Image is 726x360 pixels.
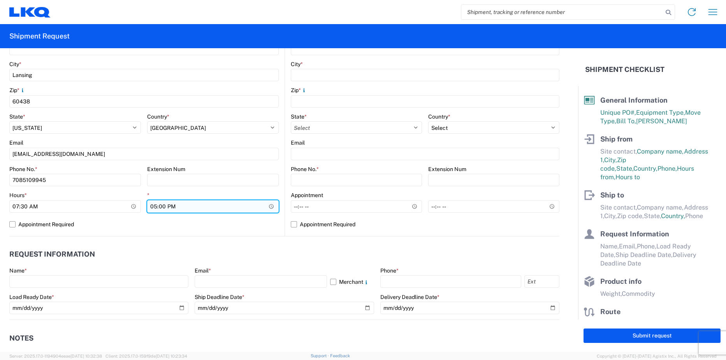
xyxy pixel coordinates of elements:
label: Appointment [291,192,323,199]
h2: Request Information [9,250,95,258]
span: Phone [685,212,703,220]
label: Zip [9,87,26,94]
span: Hours to [615,173,640,181]
a: Feedback [330,353,350,358]
span: State, [644,212,661,220]
label: Appointment Required [9,218,279,231]
span: Product info [600,277,642,285]
label: Delivery Deadline Date [380,294,439,301]
span: City, [604,212,617,220]
label: Internal notes [9,351,44,358]
span: Route [600,308,621,316]
label: Merchant [330,275,374,288]
span: [DATE] 10:23:34 [156,354,187,358]
a: Support [311,353,330,358]
h2: Notes [9,334,33,342]
span: Site contact, [600,204,637,211]
span: Company name, [637,148,684,155]
label: Hours [9,192,27,199]
label: Public notes [288,351,325,358]
input: Ext [524,275,559,288]
label: Country [428,113,450,120]
span: Server: 2025.17.0-1194904eeae [9,354,102,358]
span: Bill To, [616,117,636,125]
span: Ship to [600,191,624,199]
span: Zip code, [617,212,644,220]
label: Load Ready Date [9,294,54,301]
label: Phone [380,267,399,274]
span: Country, [661,212,685,220]
span: Name, [600,243,619,250]
span: Copyright © [DATE]-[DATE] Agistix Inc., All Rights Reserved [597,353,717,360]
label: Name [9,267,27,274]
label: Ship Deadline Date [195,294,244,301]
span: Site contact, [600,148,637,155]
label: Email [291,139,305,146]
label: Phone No. [291,166,319,173]
span: Equipment Type, [636,109,685,116]
span: Phone, [657,165,677,172]
span: Client: 2025.17.0-159f9de [105,354,187,358]
button: Submit request [584,329,721,343]
label: State [291,113,307,120]
span: Email, [619,243,637,250]
input: Shipment, tracking or reference number [461,5,663,19]
label: Email [9,139,23,146]
h2: Shipment Request [9,31,70,41]
label: Country [147,113,169,120]
span: Company name, [637,204,684,211]
label: Email [195,267,211,274]
span: Ship from [600,135,633,143]
span: State, [616,165,633,172]
span: [DATE] 10:32:38 [70,354,102,358]
span: Country, [633,165,657,172]
label: Phone No. [9,166,37,173]
h2: Shipment Checklist [585,65,664,74]
label: City [291,61,303,68]
label: Extension Num [428,166,466,173]
span: Phone, [637,243,656,250]
label: Appointment Required [291,218,560,231]
label: Zip [291,87,307,94]
span: General Information [600,96,668,104]
label: Extension Num [147,166,185,173]
span: Commodity [622,290,655,297]
span: Unique PO#, [600,109,636,116]
label: City [9,61,21,68]
span: Request Information [600,230,669,238]
span: Weight, [600,290,622,297]
span: Ship Deadline Date, [615,251,673,259]
span: [PERSON_NAME] [636,117,687,125]
span: City, [604,156,617,164]
label: State [9,113,25,120]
